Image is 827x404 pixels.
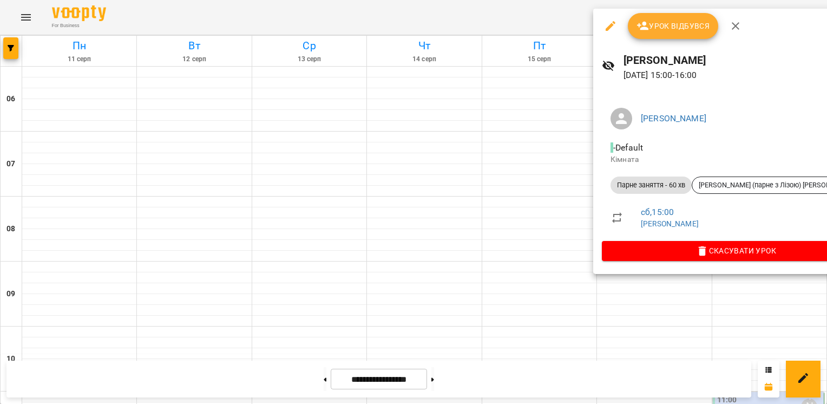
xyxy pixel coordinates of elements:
span: Парне заняття - 60 хв [611,180,692,190]
button: Урок відбувся [628,13,719,39]
span: Урок відбувся [636,19,710,32]
span: - Default [611,142,645,153]
a: сб , 15:00 [641,207,674,217]
a: [PERSON_NAME] [641,113,706,123]
a: [PERSON_NAME] [641,219,699,228]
